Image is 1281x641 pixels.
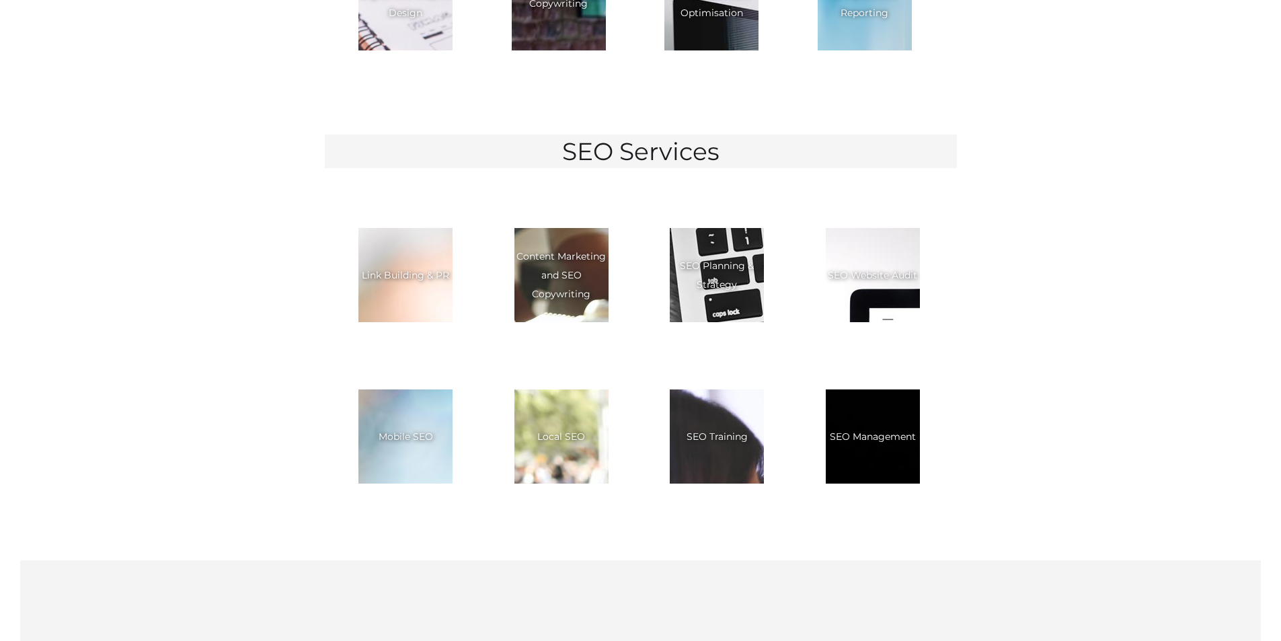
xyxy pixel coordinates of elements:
[358,228,453,322] a: Link Building & PR
[514,228,609,322] a: Content Marketing and SEO Copywriting
[537,427,585,446] div: Local SEO
[826,389,920,484] a: SEO Management
[358,389,453,484] a: Mobile SEO
[514,389,609,484] a: Local SEO
[514,247,609,303] div: Content Marketing and SEO Copywriting
[830,427,916,446] div: SEO Management
[362,266,449,285] div: Link Building & PR
[670,256,764,294] div: SEO Planning & Strategy
[670,389,764,484] a: SEO Training
[828,266,917,285] div: SEO Website Audit
[379,427,433,446] div: Mobile SEO
[826,228,920,322] a: SEO Website Audit
[325,135,957,168] h2: SEO Services
[670,228,764,322] a: SEO Planning & Strategy
[687,427,748,446] div: SEO Training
